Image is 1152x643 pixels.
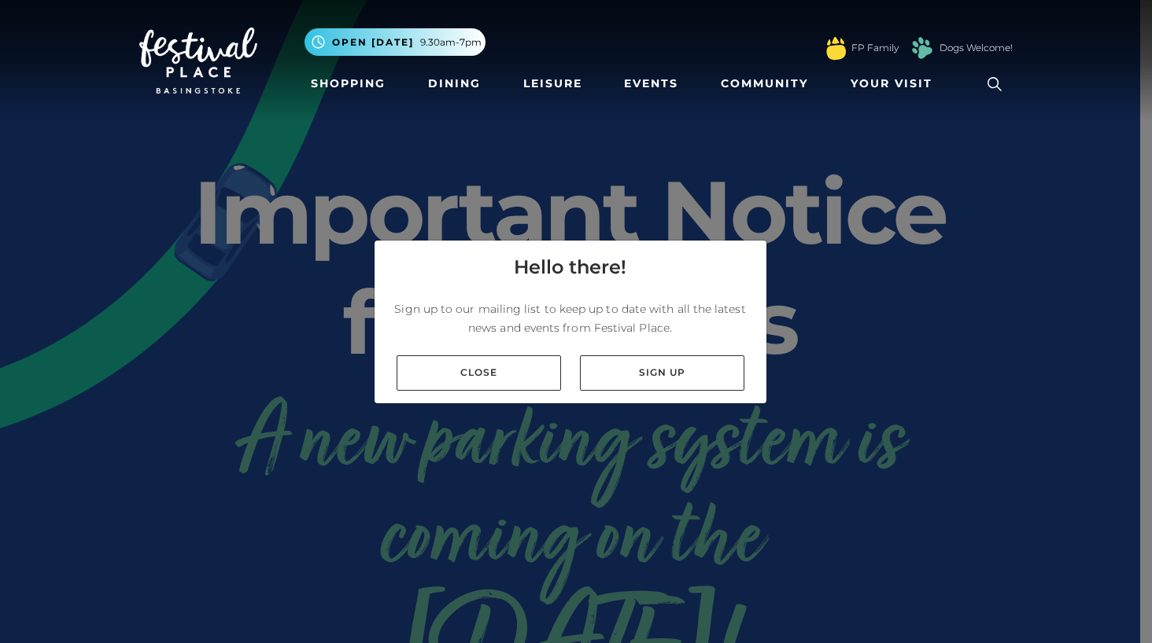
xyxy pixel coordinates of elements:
[514,253,626,281] h4: Hello there!
[422,69,487,98] a: Dining
[851,75,932,92] span: Your Visit
[305,28,486,56] button: Open [DATE] 9.30am-7pm
[420,35,482,50] span: 9.30am-7pm
[851,41,899,55] a: FP Family
[305,69,392,98] a: Shopping
[580,355,744,391] a: Sign up
[618,69,685,98] a: Events
[139,28,257,94] img: Festival Place Logo
[387,299,754,337] p: Sign up to our mailing list to keep up to date with all the latest news and events from Festival ...
[397,355,561,391] a: Close
[517,69,589,98] a: Leisure
[332,35,414,50] span: Open [DATE]
[940,41,1013,55] a: Dogs Welcome!
[714,69,814,98] a: Community
[844,69,947,98] a: Your Visit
